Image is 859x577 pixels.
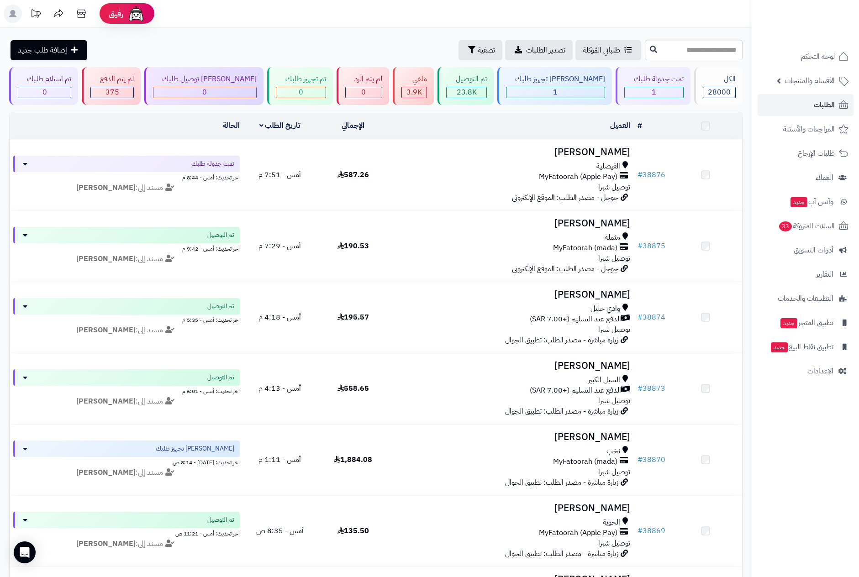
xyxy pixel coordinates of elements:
[758,215,854,237] a: السلات المتروكة33
[13,457,240,467] div: اخر تحديث: [DATE] - 8:14 ص
[758,239,854,261] a: أدوات التسويق
[758,360,854,382] a: الإعدادات
[345,74,382,84] div: لم يتم الرد
[256,525,304,536] span: أمس - 8:35 ص
[406,87,422,98] span: 3.9K
[258,241,301,252] span: أمس - 7:29 م
[598,467,630,477] span: توصيل شبرا
[770,341,833,353] span: تطبيق نقاط البيع
[109,8,123,19] span: رفيق
[539,172,617,182] span: MyFatoorah (Apple Pay)
[458,40,502,60] button: تصفية
[512,192,618,203] span: جوجل - مصدر الطلب: الموقع الإلكتروني
[780,318,797,328] span: جديد
[638,241,665,252] a: #38875
[299,87,303,98] span: 0
[76,467,136,478] strong: [PERSON_NAME]
[758,142,854,164] a: طلبات الإرجاع
[598,324,630,335] span: توصيل شبرا
[801,50,835,63] span: لوحة التحكم
[265,67,334,105] a: تم تجهيز طلبك 0
[258,454,301,465] span: أمس - 1:11 م
[505,40,573,60] a: تصدير الطلبات
[6,467,247,478] div: مسند إلى:
[127,5,145,23] img: ai-face.png
[391,67,436,105] a: ملغي 3.9K
[505,548,618,559] span: زيارة مباشرة - مصدر الطلب: تطبيق الجوال
[258,312,301,323] span: أمس - 4:18 م
[222,120,240,131] a: الحالة
[526,45,565,56] span: تصدير الطلبات
[758,94,854,116] a: الطلبات
[625,87,683,98] div: 1
[6,396,247,407] div: مسند إلى:
[337,169,369,180] span: 587.26
[638,525,643,536] span: #
[553,87,558,98] span: 1
[614,67,692,105] a: تمت جدولة طلبك 1
[337,525,369,536] span: 135.50
[778,292,833,305] span: التطبيقات والخدمات
[153,87,256,98] div: 0
[758,312,854,334] a: تطبيق المتجرجديد
[393,289,630,300] h3: [PERSON_NAME]
[758,167,854,189] a: العملاء
[505,406,618,417] span: زيارة مباشرة - مصدر الطلب: تطبيق الجوال
[76,253,136,264] strong: [PERSON_NAME]
[598,538,630,549] span: توصيل شبرا
[337,383,369,394] span: 558.65
[76,325,136,336] strong: [PERSON_NAME]
[76,538,136,549] strong: [PERSON_NAME]
[814,99,835,111] span: الطلبات
[18,45,67,56] span: إضافة طلب جديد
[638,120,642,131] a: #
[346,87,382,98] div: 0
[7,67,80,105] a: تم استلام طلبك 0
[207,302,234,311] span: تم التوصيل
[156,444,234,453] span: [PERSON_NAME] تجهيز طلبك
[259,120,301,131] a: تاريخ الطلب
[18,74,71,84] div: تم استلام طلبك
[530,385,621,396] span: الدفع عند التسليم (+7.00 SAR)
[816,171,833,184] span: العملاء
[610,120,630,131] a: العميل
[90,74,133,84] div: لم يتم الدفع
[605,232,620,243] span: مثملة
[105,87,119,98] span: 375
[505,477,618,488] span: زيارة مباشرة - مصدر الطلب: تطبيق الجوال
[14,541,36,563] div: Open Intercom Messenger
[505,335,618,346] span: زيارة مباشرة - مصدر الطلب: تطبيق الجوال
[334,454,372,465] span: 1,884.08
[692,67,744,105] a: الكل28000
[703,74,736,84] div: الكل
[797,7,850,26] img: logo-2.png
[337,312,369,323] span: 195.57
[506,74,605,84] div: [PERSON_NAME] تجهيز طلبك
[335,67,391,105] a: لم يتم الرد 0
[638,241,643,252] span: #
[276,87,325,98] div: 0
[207,231,234,240] span: تم التوصيل
[583,45,620,56] span: طلباتي المُوكلة
[790,197,807,207] span: جديد
[638,169,643,180] span: #
[553,456,617,467] span: MyFatoorah (mada)
[598,253,630,264] span: توصيل شبرا
[506,87,605,98] div: 1
[447,87,486,98] div: 23768
[436,67,495,105] a: تم التوصيل 23.8K
[24,5,47,25] a: تحديثات المنصة
[598,182,630,193] span: توصيل شبرا
[258,383,301,394] span: أمس - 4:13 م
[6,539,247,549] div: مسند إلى:
[624,74,683,84] div: تمت جدولة طلبك
[18,87,71,98] div: 0
[638,454,665,465] a: #38870
[598,395,630,406] span: توصيل شبرا
[758,263,854,285] a: التقارير
[758,191,854,213] a: وآتس آبجديد
[457,87,477,98] span: 23.8K
[393,218,630,229] h3: [PERSON_NAME]
[606,446,620,456] span: نخب
[780,316,833,329] span: تطبيق المتجر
